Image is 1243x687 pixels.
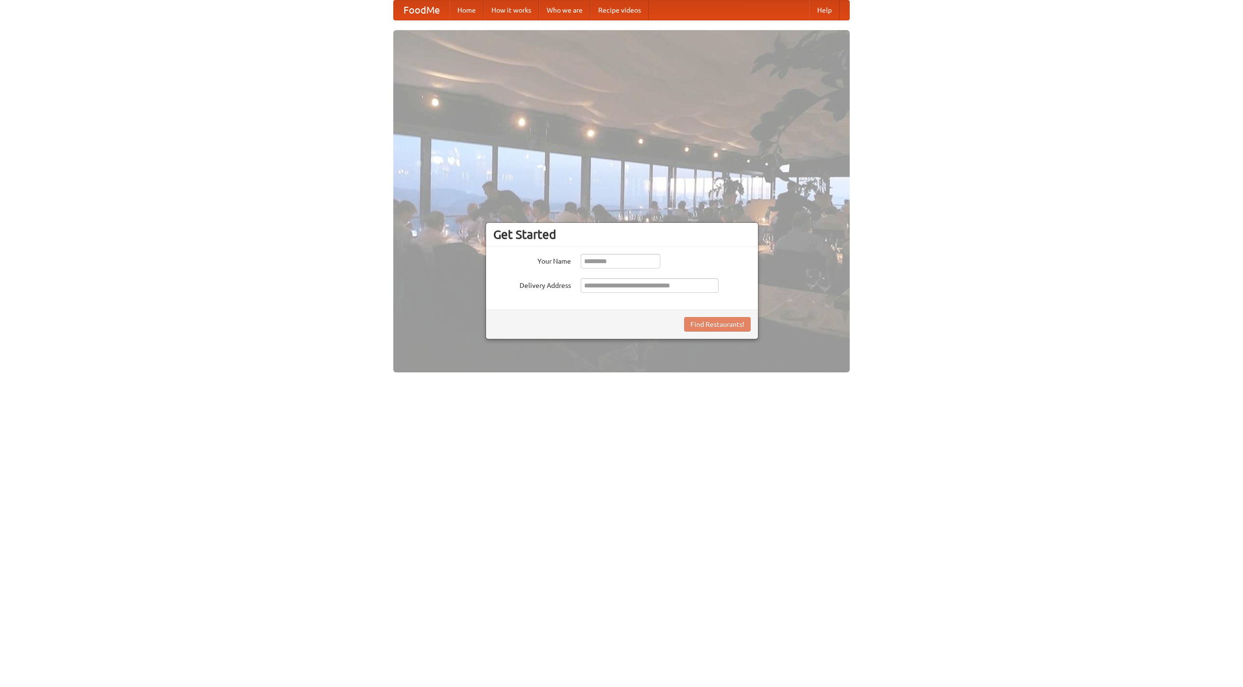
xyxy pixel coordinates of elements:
a: Who we are [539,0,590,20]
label: Your Name [493,254,571,266]
button: Find Restaurants! [684,317,751,332]
a: FoodMe [394,0,450,20]
a: Recipe videos [590,0,649,20]
a: How it works [484,0,539,20]
a: Help [809,0,840,20]
label: Delivery Address [493,278,571,290]
a: Home [450,0,484,20]
h3: Get Started [493,227,751,242]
